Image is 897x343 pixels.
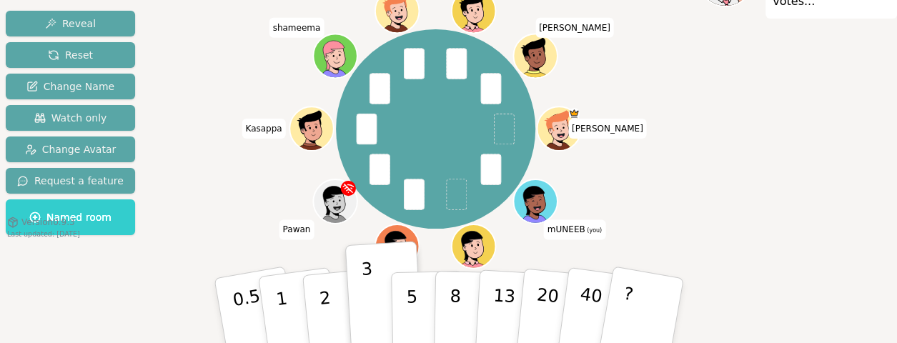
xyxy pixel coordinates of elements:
span: Click to change your name [269,18,324,38]
button: Watch only [6,105,135,131]
button: Request a feature [6,168,135,194]
span: Watch only [34,111,107,125]
button: Change Avatar [6,136,135,162]
span: Sarah is the host [569,109,580,119]
span: Reveal [45,16,96,31]
span: Last updated: [DATE] [7,230,80,238]
span: Request a feature [17,174,124,188]
span: Click to change your name [242,119,285,139]
span: (you) [585,228,603,234]
span: Click to change your name [544,220,605,240]
span: Reset [48,48,93,62]
button: Click to change your avatar [515,181,557,222]
span: Click to change your name [279,220,314,240]
span: Change Name [26,79,114,94]
button: Reset [6,42,135,68]
button: Reveal [6,11,135,36]
button: Change Name [6,74,135,99]
span: Version 0.9.3 [21,217,75,228]
span: Click to change your name [568,119,647,139]
button: Named room [6,199,135,235]
p: 3 [360,259,376,337]
span: Click to change your name [535,18,614,38]
span: Named room [29,210,111,224]
button: Version0.9.3 [7,217,75,228]
span: Change Avatar [25,142,117,156]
